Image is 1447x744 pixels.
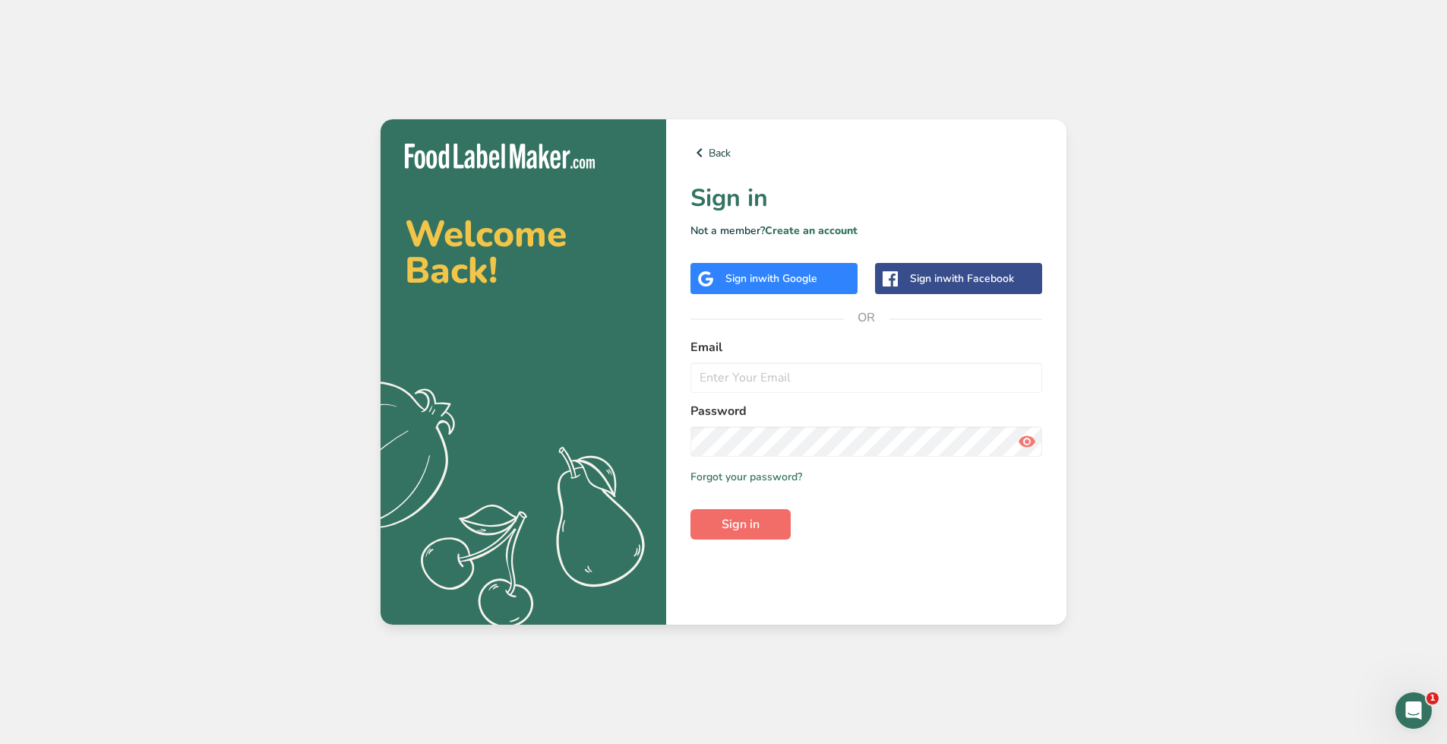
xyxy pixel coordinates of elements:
[690,223,1042,239] p: Not a member?
[690,338,1042,356] label: Email
[690,180,1042,217] h1: Sign in
[722,515,760,533] span: Sign in
[690,469,802,485] a: Forgot your password?
[405,144,595,169] img: Food Label Maker
[690,363,1042,393] input: Enter Your Email
[690,509,791,540] button: Sign in
[1426,692,1439,704] span: 1
[758,271,817,286] span: with Google
[405,216,642,289] h2: Welcome Back!
[690,144,1042,162] a: Back
[765,223,858,238] a: Create an account
[943,271,1014,286] span: with Facebook
[1395,692,1432,729] iframe: Intercom live chat
[725,271,817,287] div: Sign in
[844,295,889,340] span: OR
[910,271,1014,287] div: Sign in
[690,402,1042,420] label: Password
